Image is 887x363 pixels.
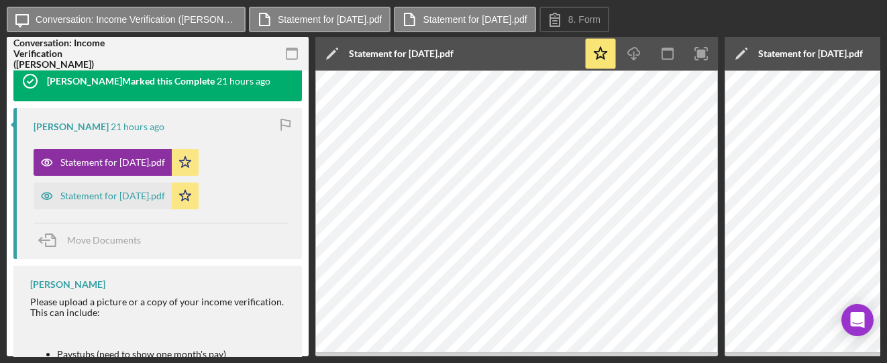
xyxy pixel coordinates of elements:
span: Move Documents [67,234,141,246]
time: 2025-09-11 20:51 [111,121,164,132]
div: [PERSON_NAME] Marked this Complete [47,76,215,87]
button: Conversation: Income Verification ([PERSON_NAME]) [7,7,246,32]
time: 2025-09-11 20:52 [217,76,270,87]
div: Statement for [DATE].pdf [349,48,454,59]
button: Statement for [DATE].pdf [394,7,535,32]
li: Paystubs (need to show one month's pay) [57,349,289,360]
div: Statement for [DATE].pdf [60,157,165,168]
button: Statement for [DATE].pdf [34,183,199,209]
div: Open Intercom Messenger [841,304,874,336]
label: Statement for [DATE].pdf [278,14,382,25]
label: Statement for [DATE].pdf [423,14,527,25]
button: Statement for [DATE].pdf [34,149,199,176]
label: Conversation: Income Verification ([PERSON_NAME]) [36,14,237,25]
button: Statement for [DATE].pdf [249,7,390,32]
div: [PERSON_NAME] [30,279,105,290]
div: Statement for [DATE].pdf [60,191,165,201]
div: [PERSON_NAME] [34,121,109,132]
div: Conversation: Income Verification ([PERSON_NAME]) [13,38,107,70]
button: Move Documents [34,223,154,257]
button: 8. Form [539,7,609,32]
label: 8. Form [568,14,601,25]
div: Statement for [DATE].pdf [758,48,863,59]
